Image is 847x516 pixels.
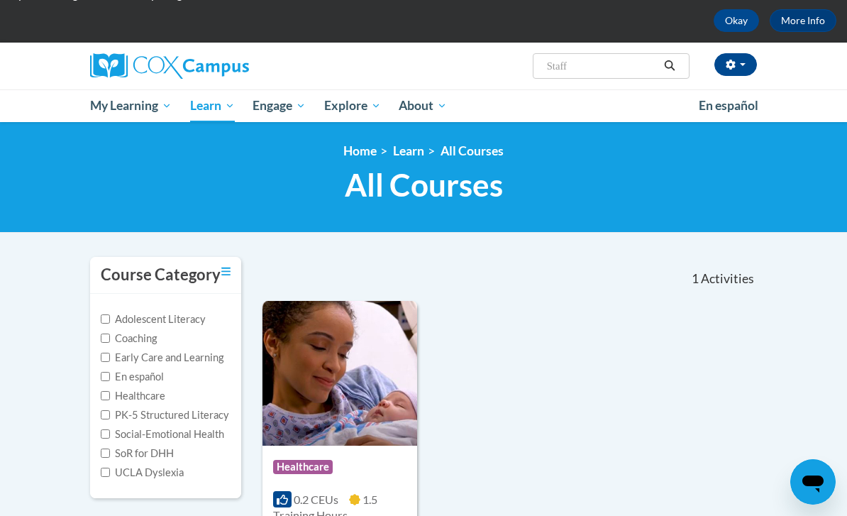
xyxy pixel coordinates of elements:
[101,334,110,343] input: Checkbox for Options
[714,53,757,76] button: Account Settings
[101,314,110,324] input: Checkbox for Options
[101,410,110,419] input: Checkbox for Options
[714,9,759,32] button: Okay
[81,89,181,122] a: My Learning
[101,427,224,442] label: Social-Emotional Health
[770,9,836,32] a: More Info
[692,271,699,287] span: 1
[294,493,338,506] span: 0.2 CEUs
[181,89,244,122] a: Learn
[390,89,457,122] a: About
[101,350,223,366] label: Early Care and Learning
[790,459,836,505] iframe: Button to launch messaging window
[90,97,172,114] span: My Learning
[101,312,206,327] label: Adolescent Literacy
[101,372,110,381] input: Checkbox for Options
[101,331,157,346] label: Coaching
[101,353,110,362] input: Checkbox for Options
[315,89,390,122] a: Explore
[101,391,110,400] input: Checkbox for Options
[393,143,424,158] a: Learn
[345,166,503,204] span: All Courses
[190,97,235,114] span: Learn
[101,446,174,461] label: SoR for DHH
[101,407,229,423] label: PK-5 Structured Literacy
[701,271,754,287] span: Activities
[101,264,221,286] h3: Course Category
[659,57,680,75] button: Search
[101,449,110,458] input: Checkbox for Options
[273,460,333,474] span: Healthcare
[90,53,298,79] a: Cox Campus
[101,429,110,439] input: Checkbox for Options
[101,369,164,385] label: En español
[441,143,504,158] a: All Courses
[253,97,306,114] span: Engage
[690,91,768,121] a: En español
[101,468,110,477] input: Checkbox for Options
[546,57,659,75] input: Search Courses
[101,388,165,404] label: Healthcare
[324,97,381,114] span: Explore
[90,53,249,79] img: Cox Campus
[343,143,377,158] a: Home
[101,465,184,481] label: UCLA Dyslexia
[699,98,758,113] span: En español
[79,89,768,122] div: Main menu
[262,301,417,446] img: Course Logo
[399,97,447,114] span: About
[221,264,231,280] a: Toggle collapse
[243,89,315,122] a: Engage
